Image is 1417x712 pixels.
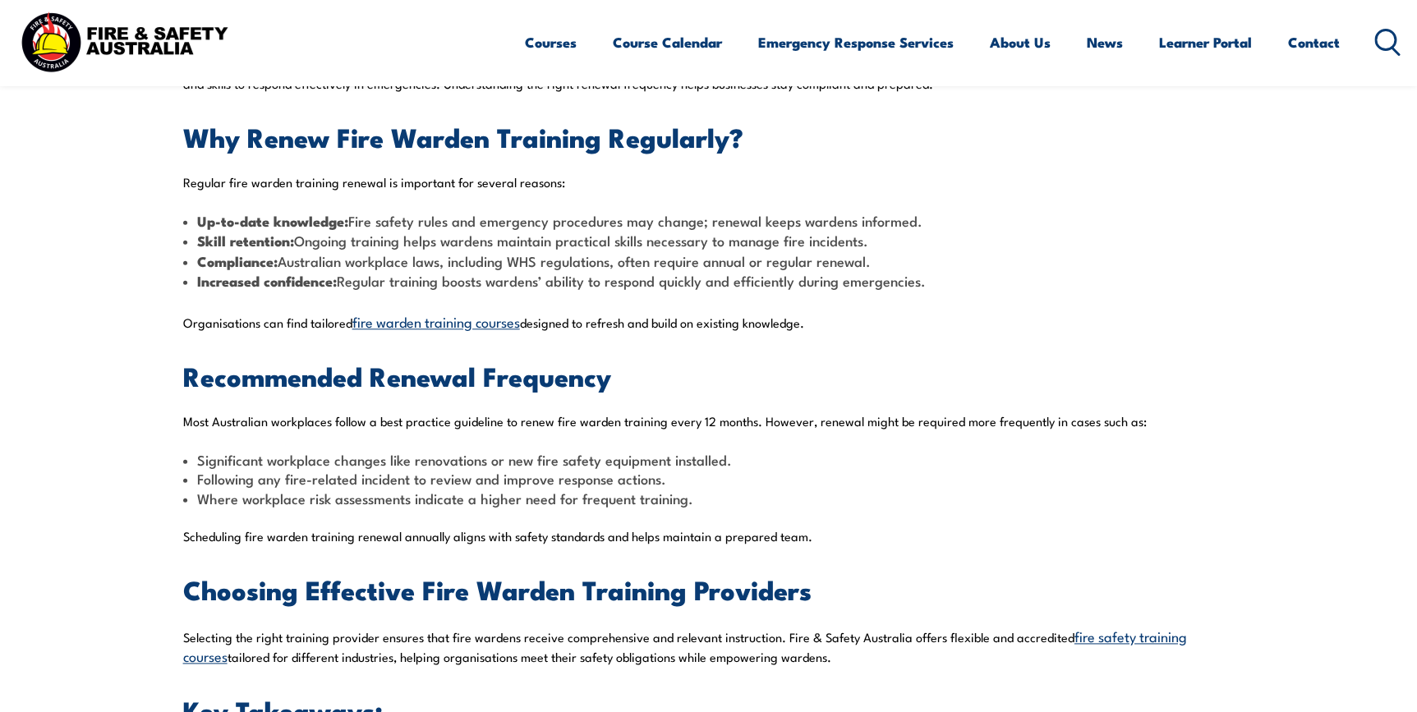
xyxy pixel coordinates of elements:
[348,210,922,231] span: Fire safety rules and emergency procedures may change; renewal keeps wardens informed.
[183,355,611,396] span: Recommended Renewal Frequency
[197,230,294,251] span: Skill retention:
[520,314,804,331] span: designed to refresh and build on existing knowledge.
[197,449,732,470] span: Significant workplace changes like renovations or new fire safety equipment installed.
[990,21,1051,64] a: About Us
[337,270,926,291] span: Regular training boosts wardens’ ability to respond quickly and efficiently during emergencies.
[183,314,352,331] span: Organisations can find tailored
[197,488,693,508] span: Where workplace risk assessments indicate a higher need for frequent training.
[278,250,871,271] span: Australian workplace laws, including WHS regulations, often require annual or regular renewal.
[525,21,577,64] a: Courses
[183,173,565,191] span: Regular fire warden training renewal is important for several reasons:
[183,412,1147,429] span: Most Australian workplaces follow a best practice guideline to renew fire warden training every 1...
[228,648,831,665] span: tailored for different industries, helping organisations meet their safety obligations while empo...
[197,210,348,232] span: Up-to-date knowledge:
[758,21,954,64] a: Emergency Response Services
[294,230,868,250] span: Ongoing training helps wardens maintain practical skills necessary to manage fire incidents.
[183,568,812,609] span: Choosing Effective Fire Warden Training Providers
[1087,21,1123,64] a: News
[197,250,278,272] span: Compliance:
[183,626,1187,664] a: fire safety training courses
[352,311,520,331] a: fire warden training courses
[197,270,337,292] span: Increased confidence:
[613,21,722,64] a: Course Calendar
[183,116,743,157] span: Why Renew Fire Warden Training Regularly?
[1159,21,1252,64] a: Learner Portal
[1288,21,1340,64] a: Contact
[183,628,1074,645] span: Selecting the right training provider ensures that fire wardens receive comprehensive and relevan...
[183,527,812,544] span: Scheduling fire warden training renewal annually aligns with safety standards and helps maintain ...
[197,468,666,489] span: Following any fire-related incident to review and improve response actions.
